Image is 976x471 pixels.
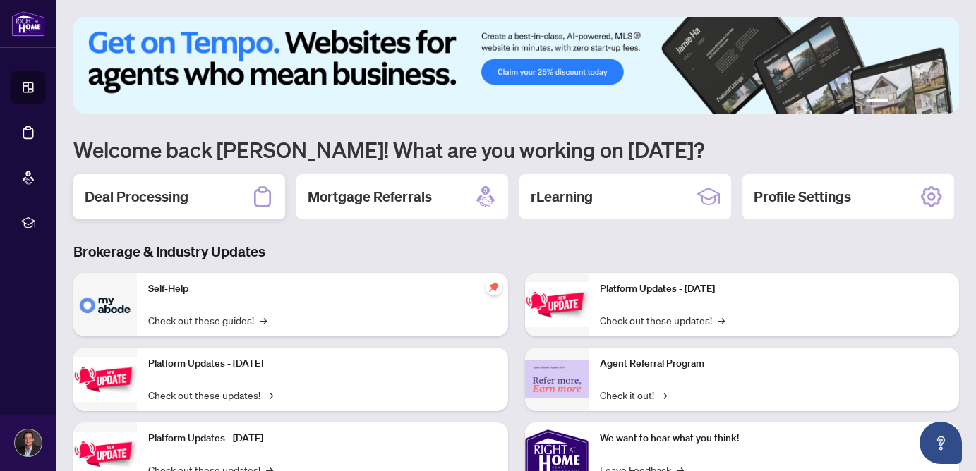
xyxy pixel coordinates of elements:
[486,279,502,295] span: pushpin
[525,282,589,326] img: Platform Updates - June 23, 2025
[920,422,962,464] button: Open asap
[600,312,725,328] a: Check out these updates!→
[85,187,188,207] h2: Deal Processing
[894,99,900,105] button: 2
[866,99,888,105] button: 1
[600,281,948,297] p: Platform Updates - [DATE]
[11,11,45,37] img: logo
[308,187,432,207] h2: Mortgage Referrals
[73,273,137,336] img: Self-Help
[73,136,959,163] h1: Welcome back [PERSON_NAME]! What are you working on [DATE]?
[73,357,137,401] img: Platform Updates - September 16, 2025
[905,99,911,105] button: 3
[754,187,851,207] h2: Profile Settings
[600,387,667,403] a: Check it out!→
[917,99,922,105] button: 4
[148,431,497,446] p: Platform Updates - [DATE]
[531,187,593,207] h2: rLearning
[266,387,273,403] span: →
[928,99,934,105] button: 5
[15,429,42,456] img: Profile Icon
[148,281,497,297] p: Self-Help
[718,312,725,328] span: →
[600,431,948,446] p: We want to hear what you think!
[148,312,267,328] a: Check out these guides!→
[525,360,589,399] img: Agent Referral Program
[600,356,948,372] p: Agent Referral Program
[939,99,945,105] button: 6
[73,17,959,114] img: Slide 0
[660,387,667,403] span: →
[260,312,267,328] span: →
[148,356,497,372] p: Platform Updates - [DATE]
[73,242,959,262] h3: Brokerage & Industry Updates
[148,387,273,403] a: Check out these updates!→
